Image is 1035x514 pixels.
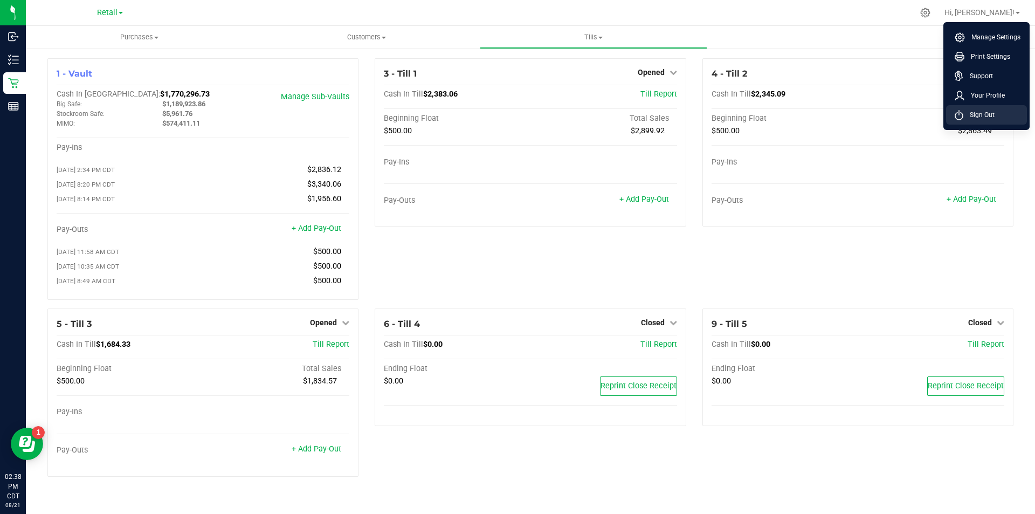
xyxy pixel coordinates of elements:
a: + Add Pay-Out [619,195,669,204]
span: $0.00 [423,340,443,349]
span: Till Report [640,340,677,349]
a: Tills [480,26,707,49]
div: Pay-Outs [384,196,530,205]
span: $2,863.49 [958,126,992,135]
span: $2,836.12 [307,165,341,174]
span: $500.00 [313,247,341,256]
span: Big Safe: [57,100,82,108]
span: 9 - Till 5 [712,319,747,329]
div: Pay-Outs [57,446,203,455]
span: $0.00 [712,376,731,386]
div: Total Sales [530,114,677,124]
span: Cash In Till [712,90,751,99]
div: Beginning Float [57,364,203,374]
p: 02:38 PM CDT [5,472,21,501]
span: $574,411.11 [162,119,200,127]
span: $500.00 [712,126,740,135]
div: Beginning Float [384,114,530,124]
span: Your Profile [964,90,1005,101]
span: 3 - Till 1 [384,68,417,79]
span: MIMO: [57,120,75,127]
span: Sign Out [963,109,995,120]
a: Customers [253,26,480,49]
div: Beginning Float [712,114,858,124]
div: Total Sales [858,114,1004,124]
div: Total Sales [203,364,350,374]
span: Closed [641,318,665,327]
span: $500.00 [384,126,412,135]
div: Pay-Outs [712,196,858,205]
span: [DATE] 8:20 PM CDT [57,181,115,188]
span: $2,899.92 [631,126,665,135]
span: [DATE] 8:14 PM CDT [57,195,115,203]
span: $5,961.76 [162,109,192,118]
span: 5 - Till 3 [57,319,92,329]
span: Opened [638,68,665,77]
a: + Add Pay-Out [947,195,996,204]
span: $1,684.33 [96,340,130,349]
span: 4 - Till 2 [712,68,747,79]
span: $0.00 [751,340,770,349]
span: Cash In Till [57,340,96,349]
span: [DATE] 11:58 AM CDT [57,248,119,256]
span: Print Settings [964,51,1010,62]
a: Till Report [313,340,349,349]
span: [DATE] 10:35 AM CDT [57,263,119,270]
span: Purchases [26,32,253,42]
div: Pay-Ins [712,157,858,167]
button: Reprint Close Receipt [600,376,677,396]
span: Cash In Till [712,340,751,349]
iframe: Resource center unread badge [32,426,45,439]
a: Till Report [640,90,677,99]
span: $2,383.06 [423,90,458,99]
span: $1,770,296.73 [160,90,210,99]
span: Support [963,71,993,81]
inline-svg: Inbound [8,31,19,42]
span: $3,340.06 [307,180,341,189]
a: + Add Pay-Out [292,444,341,454]
span: Stockroom Safe: [57,110,105,118]
a: Till Report [968,340,1004,349]
span: Tills [480,32,706,42]
span: Reprint Close Receipt [928,381,1004,390]
span: 1 - Vault [57,68,92,79]
div: Ending Float [712,364,858,374]
button: Reprint Close Receipt [927,376,1004,396]
inline-svg: Inventory [8,54,19,65]
p: 08/21 [5,501,21,509]
span: $500.00 [313,262,341,271]
span: $500.00 [57,376,85,386]
span: Closed [968,318,992,327]
span: [DATE] 8:49 AM CDT [57,277,115,285]
span: Reprint Close Receipt [601,381,677,390]
a: + Add Pay-Out [292,224,341,233]
span: [DATE] 2:34 PM CDT [57,166,115,174]
li: Sign Out [946,105,1027,125]
span: Retail [97,8,118,17]
span: $1,189,923.86 [162,100,205,108]
span: Cash In Till [384,340,423,349]
span: $1,834.57 [303,376,337,386]
a: Manage Sub-Vaults [281,92,349,101]
a: Support [955,71,1023,81]
inline-svg: Retail [8,78,19,88]
a: Purchases [26,26,253,49]
span: $0.00 [384,376,403,386]
span: $2,345.09 [751,90,785,99]
span: Cash In Till [384,90,423,99]
span: 6 - Till 4 [384,319,420,329]
span: Customers [253,32,479,42]
iframe: Resource center [11,428,43,460]
div: Pay-Ins [57,407,203,417]
span: Opened [310,318,337,327]
div: Manage settings [919,8,932,18]
div: Pay-Outs [57,225,203,235]
span: $1,956.60 [307,194,341,203]
span: $500.00 [313,276,341,285]
div: Pay-Ins [57,143,203,153]
div: Ending Float [384,364,530,374]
